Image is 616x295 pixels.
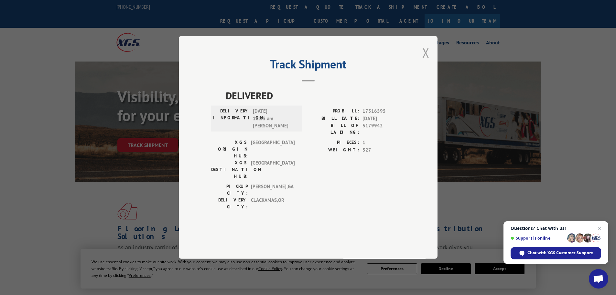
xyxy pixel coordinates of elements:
[362,122,405,136] span: 5179942
[589,269,608,289] div: Open chat
[211,60,405,72] h2: Track Shipment
[213,108,250,130] label: DELIVERY INFORMATION:
[362,139,405,147] span: 1
[362,115,405,122] span: [DATE]
[251,197,295,210] span: CLACKAMAS , OR
[511,226,601,231] span: Questions? Chat with us!
[308,146,359,154] label: WEIGHT:
[211,139,248,160] label: XGS ORIGIN HUB:
[211,160,248,180] label: XGS DESTINATION HUB:
[527,250,593,256] span: Chat with XGS Customer Support
[251,183,295,197] span: [PERSON_NAME] , GA
[308,139,359,147] label: PIECES:
[226,88,405,103] span: DELIVERED
[422,44,429,61] button: Close modal
[251,139,295,160] span: [GEOGRAPHIC_DATA]
[511,247,601,259] div: Chat with XGS Customer Support
[511,236,565,241] span: Support is online
[211,197,248,210] label: DELIVERY CITY:
[253,108,297,130] span: [DATE] 10:55 am [PERSON_NAME]
[308,115,359,122] label: BILL DATE:
[308,108,359,115] label: PROBILL:
[251,160,295,180] span: [GEOGRAPHIC_DATA]
[362,146,405,154] span: 527
[596,224,603,232] span: Close chat
[308,122,359,136] label: BILL OF LADING:
[362,108,405,115] span: 17516595
[211,183,248,197] label: PICKUP CITY:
